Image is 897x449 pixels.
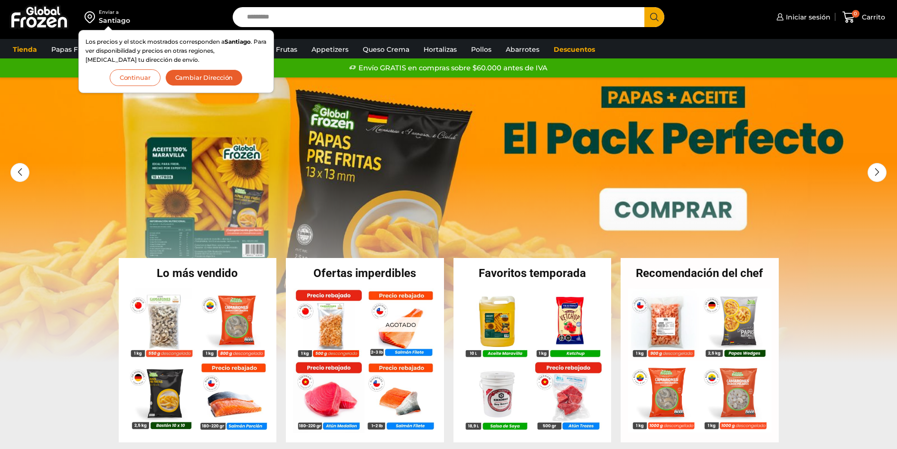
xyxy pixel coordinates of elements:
[165,69,243,86] button: Cambiar Dirección
[47,40,97,58] a: Papas Fritas
[784,12,831,22] span: Iniciar sesión
[621,267,779,279] h2: Recomendación del chef
[774,8,831,27] a: Iniciar sesión
[549,40,600,58] a: Descuentos
[85,9,99,25] img: address-field-icon.svg
[99,9,130,16] div: Enviar a
[501,40,544,58] a: Abarrotes
[644,7,664,27] button: Search button
[85,37,267,65] p: Los precios y el stock mostrados corresponden a . Para ver disponibilidad y precios en otras regi...
[110,69,161,86] button: Continuar
[307,40,353,58] a: Appetizers
[379,317,423,332] p: Agotado
[8,40,42,58] a: Tienda
[840,6,888,29] a: 0 Carrito
[466,40,496,58] a: Pollos
[453,267,612,279] h2: Favoritos temporada
[99,16,130,25] div: Santiago
[119,267,277,279] h2: Lo más vendido
[358,40,414,58] a: Queso Crema
[225,38,251,45] strong: Santiago
[852,10,859,18] span: 0
[419,40,462,58] a: Hortalizas
[286,267,444,279] h2: Ofertas imperdibles
[859,12,885,22] span: Carrito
